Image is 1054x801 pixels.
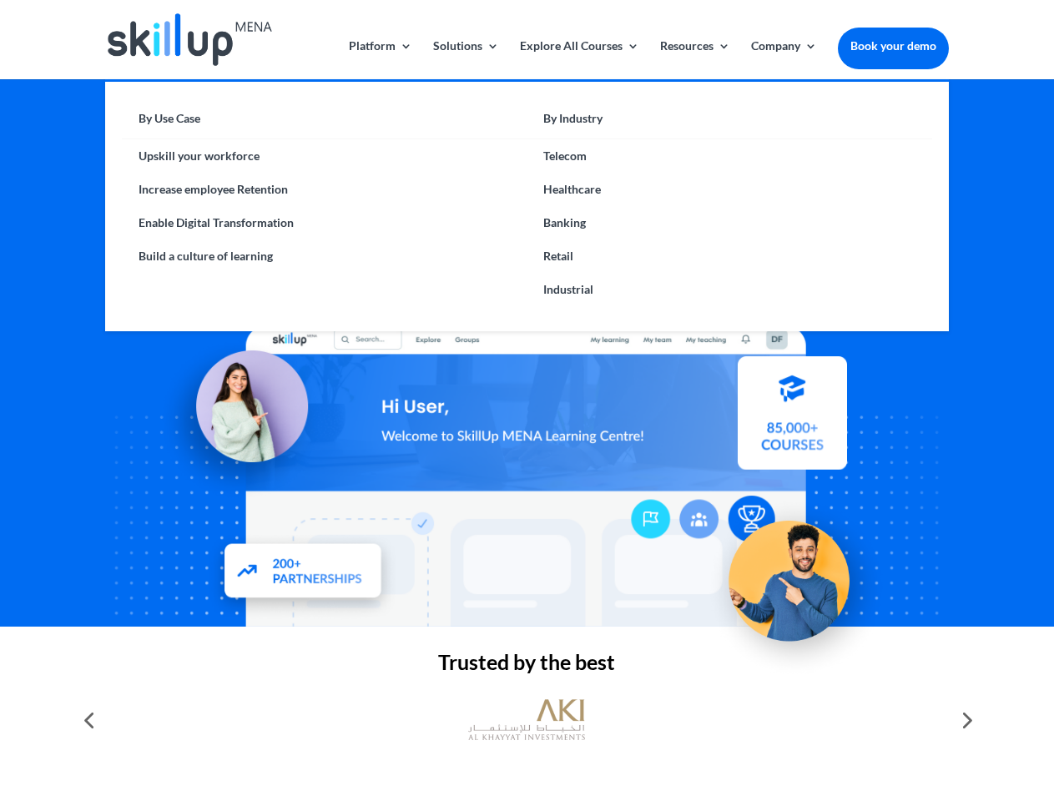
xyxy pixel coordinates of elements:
[776,621,1054,801] iframe: Chat Widget
[527,139,931,173] a: Telecom
[738,365,847,478] img: Courses library - SkillUp MENA
[156,328,325,496] img: Learning Management Solution - SkillUp
[527,206,931,239] a: Banking
[527,107,931,139] a: By Industry
[704,487,890,673] img: Upskill your workforce - SkillUp
[207,533,401,624] img: Partners - SkillUp Mena
[108,13,271,66] img: Skillup Mena
[122,173,527,206] a: Increase employee Retention
[520,40,639,79] a: Explore All Courses
[527,239,931,273] a: Retail
[838,28,949,64] a: Book your demo
[751,40,817,79] a: Company
[105,652,948,681] h2: Trusted by the best
[433,40,499,79] a: Solutions
[660,40,730,79] a: Resources
[122,239,527,273] a: Build a culture of learning
[527,273,931,306] a: Industrial
[122,107,527,139] a: By Use Case
[122,206,527,239] a: Enable Digital Transformation
[527,173,931,206] a: Healthcare
[349,40,412,79] a: Platform
[122,139,527,173] a: Upskill your workforce
[468,691,585,749] img: al khayyat investments logo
